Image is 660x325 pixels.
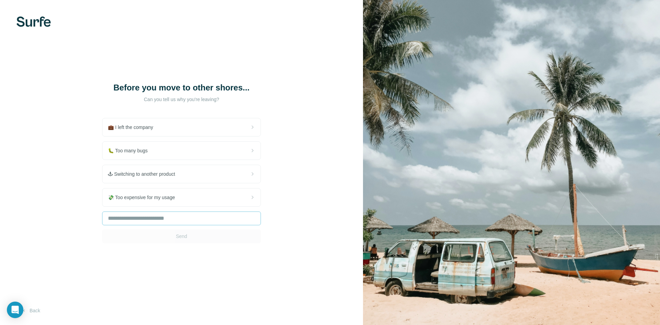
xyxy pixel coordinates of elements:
p: Can you tell us why you're leaving? [113,96,250,103]
button: Back [16,304,45,317]
img: Surfe's logo [16,17,51,27]
h1: Before you move to other shores... [113,82,250,93]
div: Open Intercom Messenger [7,302,23,318]
span: 💸 Too expensive for my usage [108,194,180,201]
span: 🕹 Switching to another product [108,171,180,177]
span: 💼 I left the company [108,124,158,131]
span: 🐛 Too many bugs [108,147,153,154]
